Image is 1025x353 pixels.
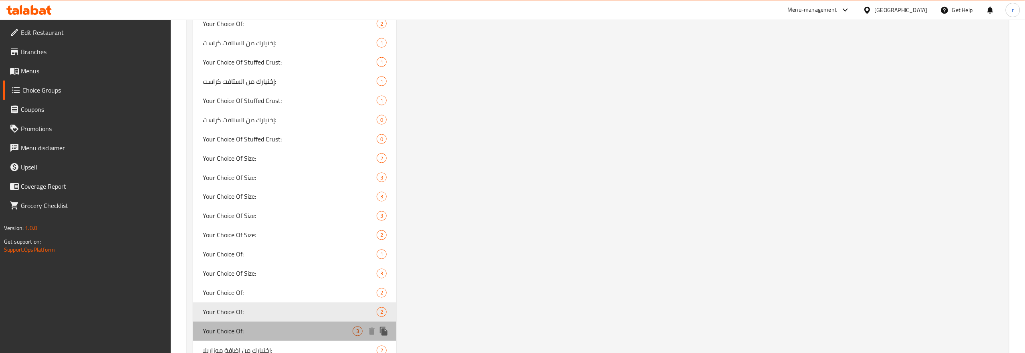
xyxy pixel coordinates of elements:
div: Menu-management [788,5,837,15]
div: إختيارك من الستافت كراست:1 [193,33,396,52]
a: Upsell [3,157,171,177]
div: Your Choice Of Size:2 [193,226,396,245]
span: 1 [377,97,386,105]
span: Your Choice Of Size: [203,153,377,163]
span: Your Choice Of Stuffed Crust: [203,96,377,105]
span: 0 [377,116,386,124]
span: Edit Restaurant [21,28,165,37]
span: Get support on: [4,236,41,247]
div: Your Choice Of Size:3 [193,168,396,187]
div: Choices [377,96,387,105]
span: Your Choice Of Size: [203,192,377,202]
span: 2 [377,155,386,162]
div: Choices [377,173,387,182]
a: Branches [3,42,171,61]
div: Choices [377,288,387,298]
span: Your Choice Of Size: [203,211,377,221]
span: Menus [21,66,165,76]
div: Choices [377,250,387,259]
span: 1 [377,78,386,85]
span: 2 [377,289,386,297]
div: Choices [353,327,363,336]
div: Choices [377,134,387,144]
div: Choices [377,57,387,67]
div: Choices [377,38,387,48]
span: إختيارك من الستافت كراست: [203,38,377,48]
span: Your Choice Of Stuffed Crust: [203,134,377,144]
button: delete [366,325,378,337]
a: Edit Restaurant [3,23,171,42]
span: Branches [21,47,165,56]
span: 0 [377,135,386,143]
span: 2 [377,309,386,316]
div: Your Choice Of Stuffed Crust:1 [193,91,396,110]
div: Your Choice Of:2 [193,283,396,303]
div: Your Choice Of Size:3 [193,264,396,283]
span: 2 [377,20,386,28]
div: Choices [377,211,387,221]
span: Your Choice Of Size: [203,269,377,278]
div: [GEOGRAPHIC_DATA] [875,6,928,14]
div: Choices [377,153,387,163]
span: Your Choice Of Stuffed Crust: [203,57,377,67]
span: Version: [4,223,24,233]
div: Your Choice Of Size:3 [193,206,396,226]
span: Your Choice Of: [203,307,377,317]
span: إختيارك من الستافت كراست: [203,115,377,125]
span: Coverage Report [21,182,165,191]
div: Choices [377,192,387,202]
div: Choices [377,115,387,125]
div: Your Choice Of Stuffed Crust:0 [193,129,396,149]
div: Choices [377,307,387,317]
span: r [1012,6,1014,14]
div: Your Choice Of Size:2 [193,149,396,168]
span: 3 [377,193,386,201]
a: Menu disclaimer [3,138,171,157]
a: Menus [3,61,171,81]
span: 1 [377,58,386,66]
span: 3 [377,212,386,220]
div: Your Choice Of Size:3 [193,187,396,206]
span: Your Choice Of Size: [203,230,377,240]
span: 1 [377,251,386,258]
span: 3 [377,174,386,182]
div: Choices [377,19,387,28]
span: Promotions [21,124,165,133]
span: إختيارك من الستافت كراست: [203,77,377,86]
a: Support.OpsPlatform [4,244,55,255]
a: Grocery Checklist [3,196,171,215]
div: Choices [377,230,387,240]
a: Promotions [3,119,171,138]
span: Your Choice Of: [203,250,377,259]
span: 3 [377,270,386,278]
div: Your Choice Of:3deleteduplicate [193,322,396,341]
span: Upsell [21,162,165,172]
span: 2 [377,232,386,239]
span: Your Choice Of Size: [203,173,377,182]
div: Your Choice Of:2 [193,14,396,33]
span: Your Choice Of: [203,288,377,298]
span: Coupons [21,105,165,114]
span: Your Choice Of: [203,327,353,336]
span: 1 [377,39,386,47]
span: 3 [353,328,362,335]
span: Grocery Checklist [21,201,165,210]
span: Your Choice Of: [203,19,377,28]
div: إختيارك من الستافت كراست:1 [193,72,396,91]
div: إختيارك من الستافت كراست:0 [193,110,396,129]
div: Choices [377,77,387,86]
button: duplicate [378,325,390,337]
div: Your Choice Of:2 [193,303,396,322]
span: 1.0.0 [25,223,37,233]
a: Coupons [3,100,171,119]
span: Choice Groups [22,85,165,95]
a: Coverage Report [3,177,171,196]
div: Your Choice Of Stuffed Crust:1 [193,52,396,72]
span: Menu disclaimer [21,143,165,153]
a: Choice Groups [3,81,171,100]
div: Your Choice Of:1 [193,245,396,264]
